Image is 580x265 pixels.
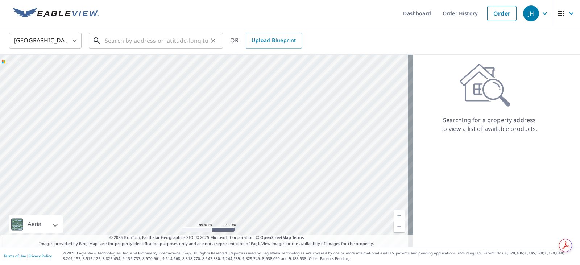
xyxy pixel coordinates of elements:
[9,30,82,51] div: [GEOGRAPHIC_DATA]
[292,235,304,240] a: Terms
[105,30,208,51] input: Search by address or latitude-longitude
[4,254,52,258] p: |
[252,36,296,45] span: Upload Blueprint
[13,8,99,19] img: EV Logo
[487,6,517,21] a: Order
[523,5,539,21] div: JH
[4,253,26,258] a: Terms of Use
[25,215,45,233] div: Aerial
[28,253,52,258] a: Privacy Policy
[394,221,405,232] a: Current Level 5, Zoom Out
[394,210,405,221] a: Current Level 5, Zoom In
[109,235,304,241] span: © 2025 TomTom, Earthstar Geographics SIO, © 2025 Microsoft Corporation, ©
[208,36,218,46] button: Clear
[63,250,576,261] p: © 2025 Eagle View Technologies, Inc. and Pictometry International Corp. All Rights Reserved. Repo...
[230,33,302,49] div: OR
[246,33,302,49] a: Upload Blueprint
[441,116,538,133] p: Searching for a property address to view a list of available products.
[260,235,291,240] a: OpenStreetMap
[9,215,63,233] div: Aerial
